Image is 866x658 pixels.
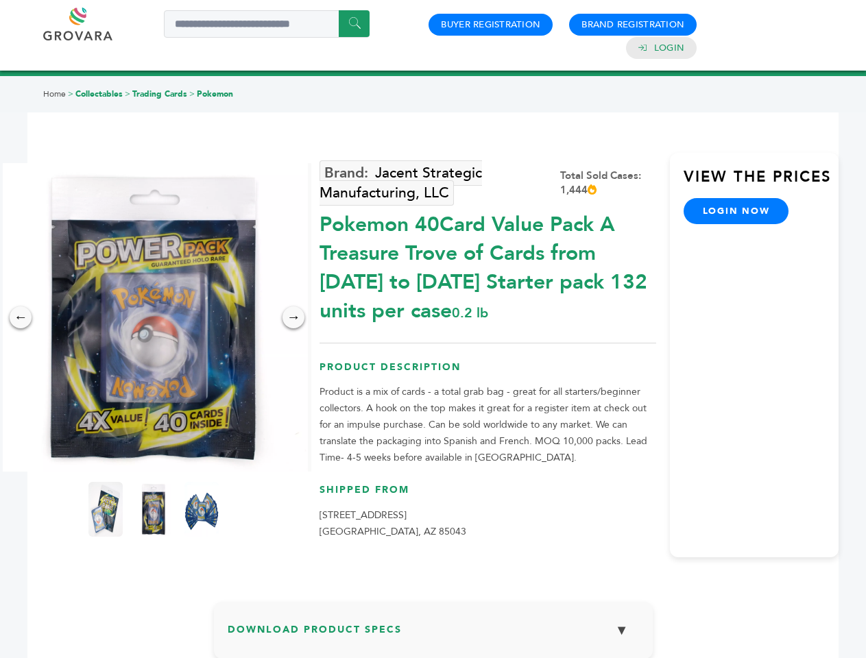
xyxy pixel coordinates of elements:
a: Jacent Strategic Manufacturing, LLC [320,160,482,206]
div: ← [10,306,32,328]
div: Pokemon 40Card Value Pack A Treasure Trove of Cards from [DATE] to [DATE] Starter pack 132 units ... [320,204,656,326]
h3: Download Product Specs [228,616,639,655]
a: Collectables [75,88,123,99]
span: > [189,88,195,99]
img: Pokemon 40-Card Value Pack – A Treasure Trove of Cards from 1996 to 2024 - Starter pack! 132 unit... [184,482,219,537]
h3: View the Prices [684,167,839,198]
h3: Shipped From [320,483,656,507]
span: 0.2 lb [452,304,488,322]
a: login now [684,198,789,224]
img: Pokemon 40-Card Value Pack – A Treasure Trove of Cards from 1996 to 2024 - Starter pack! 132 unit... [88,482,123,537]
p: Product is a mix of cards - a total grab bag - great for all starters/beginner collectors. A hook... [320,384,656,466]
a: Pokemon [197,88,233,99]
a: Brand Registration [581,19,684,31]
h3: Product Description [320,361,656,385]
a: Buyer Registration [441,19,540,31]
a: Trading Cards [132,88,187,99]
span: > [68,88,73,99]
input: Search a product or brand... [164,10,370,38]
button: ▼ [605,616,639,645]
a: Login [654,42,684,54]
p: [STREET_ADDRESS] [GEOGRAPHIC_DATA], AZ 85043 [320,507,656,540]
img: Pokemon 40-Card Value Pack – A Treasure Trove of Cards from 1996 to 2024 - Starter pack! 132 unit... [136,482,171,537]
a: Home [43,88,66,99]
span: > [125,88,130,99]
div: → [282,306,304,328]
div: Total Sold Cases: 1,444 [560,169,656,197]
